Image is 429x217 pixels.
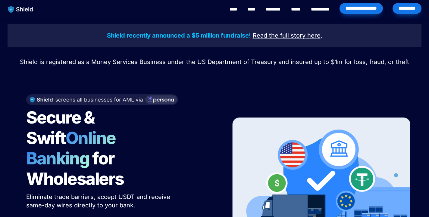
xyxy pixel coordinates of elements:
a: here [307,33,321,39]
img: website logo [5,3,36,16]
a: Read the full story [253,33,305,39]
span: Online Banking [26,128,122,169]
span: . [321,32,322,39]
u: Read the full story [253,32,305,39]
span: Secure & Swift [26,107,97,148]
strong: Shield recently announced a $5 million fundraise! [107,32,251,39]
span: Eliminate trade barriers, accept USDT and receive same-day wires directly to your bank. [26,193,172,209]
span: Shield is registered as a Money Services Business under the US Department of Treasury and insured... [20,58,409,66]
span: for Wholesalers [26,148,124,189]
u: here [307,32,321,39]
